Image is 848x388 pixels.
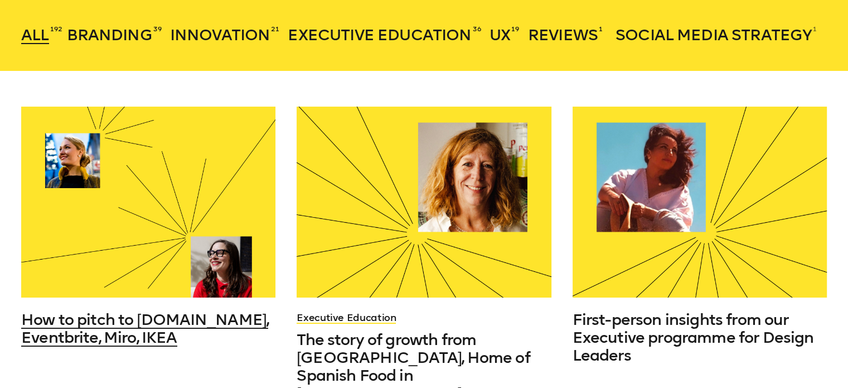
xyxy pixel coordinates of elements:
sup: 39 [153,25,162,33]
span: How to pitch to [DOMAIN_NAME], Eventbrite, Miro, IKEA [21,310,268,347]
sup: 1 [599,25,603,33]
sup: 36 [472,25,481,33]
span: UX [489,26,510,44]
a: First-person insights from our Executive programme for Design Leaders [573,311,827,365]
span: Branding [67,26,152,44]
a: Executive Education [297,312,396,324]
span: All [21,26,49,44]
sup: 19 [511,25,519,33]
span: First-person insights from our Executive programme for Design Leaders [573,310,814,365]
a: How to pitch to [DOMAIN_NAME], Eventbrite, Miro, IKEA [21,311,275,347]
sup: 21 [271,25,279,33]
span: Reviews [528,26,598,44]
sup: 192 [50,25,62,33]
span: Social Media Strategy [616,26,812,44]
span: Innovation [170,26,270,44]
span: Executive Education [288,26,471,44]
